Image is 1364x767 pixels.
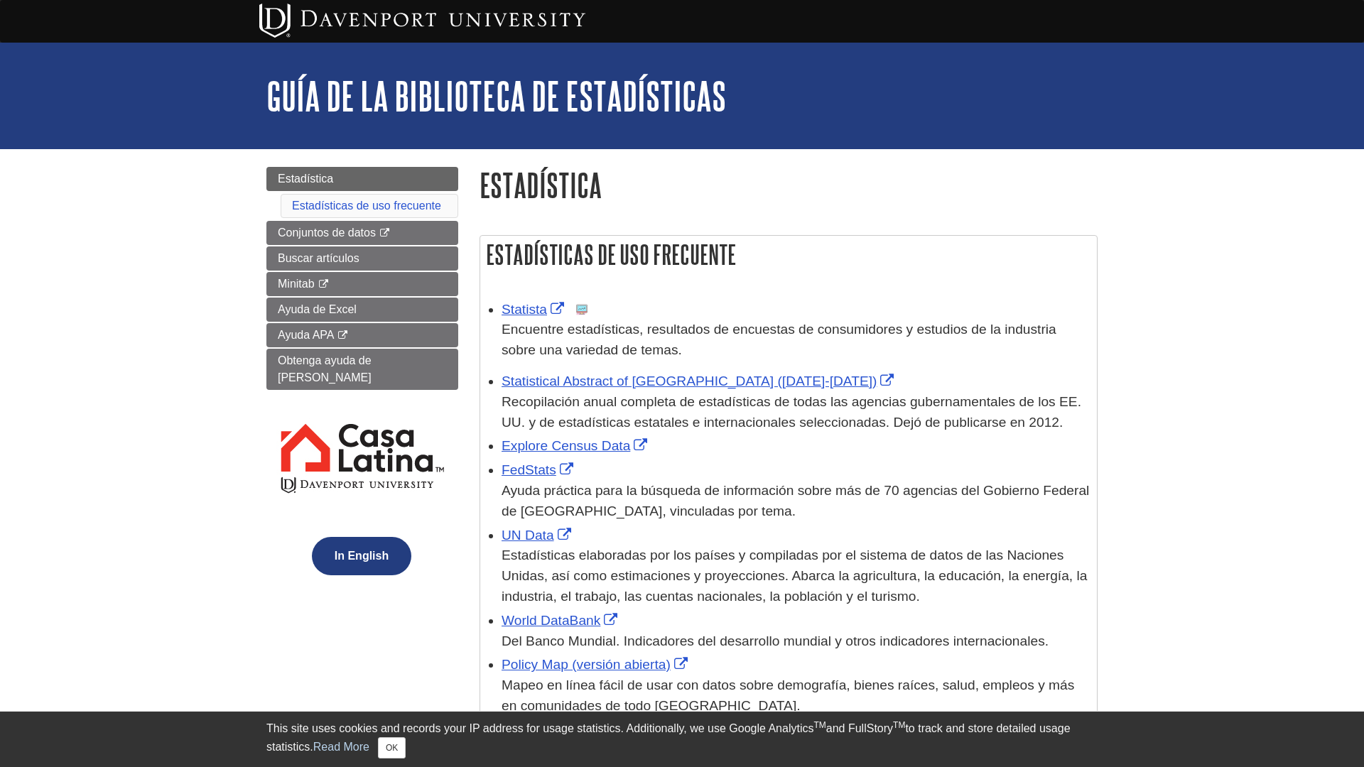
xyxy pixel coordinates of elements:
[312,537,411,575] button: In English
[502,675,1090,717] div: Mapeo en línea fácil de usar con datos sobre demografía, bienes raíces, salud, empleos y más en c...
[502,528,575,543] a: Link opens in new window
[266,167,458,599] div: Guide Page Menu
[502,320,1090,361] p: Encuentre estadísticas, resultados de encuestas de consumidores y estudios de la industria sobre ...
[576,304,588,315] img: Statistics
[266,298,458,322] a: Ayuda de Excel
[480,167,1098,203] h1: Estadística
[266,221,458,245] a: Conjuntos de datos
[318,280,330,289] i: This link opens in a new window
[379,229,391,238] i: This link opens in a new window
[292,200,441,212] a: Estadísticas de uso frecuente
[266,720,1098,758] div: This site uses cookies and records your IP address for usage statistics. Additionally, we use Goo...
[278,227,376,239] span: Conjuntos de datos
[308,550,415,562] a: In English
[266,167,458,191] a: Estadística
[266,323,458,347] a: Ayuda APA
[502,374,897,388] a: Link opens in new window
[337,331,349,340] i: This link opens in a new window
[502,438,651,453] a: Link opens in new window
[480,236,1097,273] h2: Estadísticas de uso frecuente
[813,720,826,730] sup: TM
[266,272,458,296] a: Minitab
[502,462,577,477] a: Link opens in new window
[266,74,726,118] a: Guía de la biblioteca de estadísticas
[259,4,585,38] img: Davenport University
[502,545,1090,606] div: Estadísticas elaboradas por los países y compiladas por el sistema de datos de las Naciones Unida...
[278,329,334,341] span: Ayuda APA
[278,354,372,383] span: Obtenga ayuda de [PERSON_NAME]
[502,631,1090,652] div: Del Banco Mundial. Indicadores del desarrollo mundial y otros indicadores internacionales.
[502,302,568,317] a: Link opens in new window
[502,481,1090,522] div: Ayuda práctica para la búsqueda de información sobre más de 70 agencias del Gobierno Federal de [...
[278,278,315,290] span: Minitab
[378,737,406,758] button: Close
[278,303,357,315] span: Ayuda de Excel
[893,720,905,730] sup: TM
[313,741,369,753] a: Read More
[502,613,621,628] a: Link opens in new window
[266,246,458,271] a: Buscar artículos
[266,349,458,390] a: Obtenga ayuda de [PERSON_NAME]
[278,173,333,185] span: Estadística
[502,392,1090,433] div: Recopilación anual completa de estadísticas de todas las agencias gubernamentales de los EE. UU. ...
[278,252,359,264] span: Buscar artículos
[502,657,691,672] a: Link opens in new window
